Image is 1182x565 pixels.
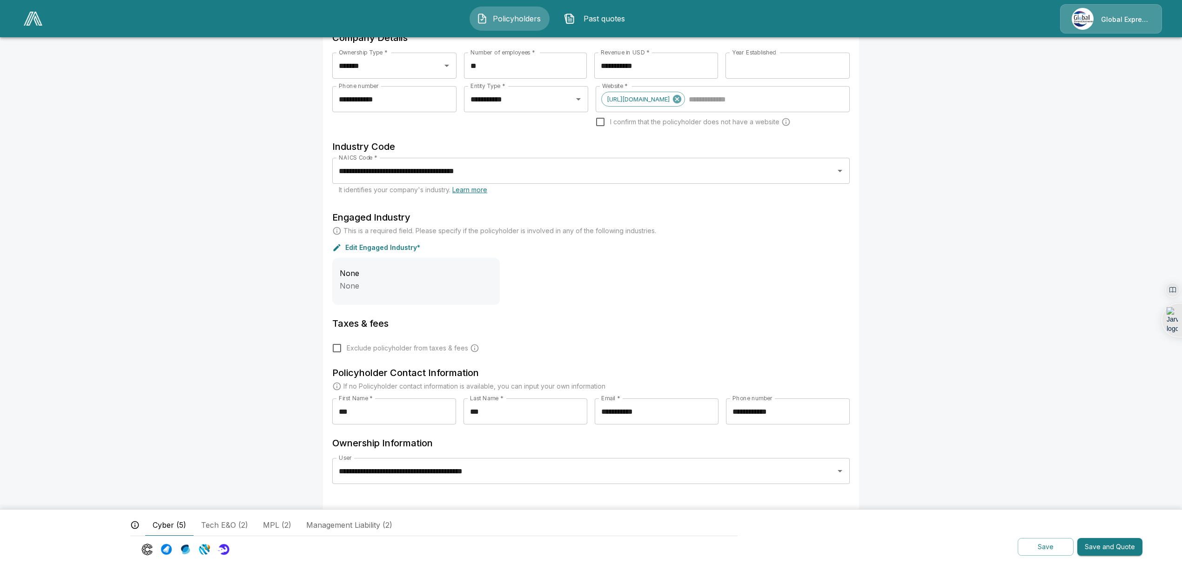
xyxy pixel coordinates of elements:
svg: Carrier and processing fees will still be applied [470,343,479,353]
span: Exclude policyholder from taxes & fees [347,343,468,353]
button: Open [833,464,846,478]
span: Policyholders [491,13,543,24]
span: I confirm that the policyholder does not have a website [610,117,779,127]
label: Last Name * [470,394,503,402]
h6: Industry Code [332,139,850,154]
span: None [340,281,359,290]
label: Ownership Type * [339,48,387,56]
p: This is a required field. Please specify if the policyholder is involved in any of the following ... [343,226,656,235]
img: Policyholders Icon [477,13,488,24]
h6: Ownership Information [332,436,850,451]
p: Global Express Underwriters [1101,15,1150,24]
h6: Company Details [332,30,850,45]
p: Edit Engaged Industry* [345,244,420,251]
button: Open [572,93,585,106]
h6: Engaged Industry [332,210,850,225]
label: Entity Type * [470,82,505,90]
label: Email * [601,394,620,402]
button: Past quotes IconPast quotes [557,7,637,31]
div: [URL][DOMAIN_NAME] [601,92,685,107]
span: None [340,269,359,278]
button: Open [833,164,846,177]
a: Agency IconGlobal Express Underwriters [1060,4,1162,34]
label: Year Established [732,48,776,56]
label: User [339,454,352,462]
img: AA Logo [24,12,42,26]
p: If no Policyholder contact information is available, you can input your own information [343,382,605,391]
img: Past quotes Icon [564,13,575,24]
a: Learn more [452,186,487,194]
img: Agency Icon [1072,8,1094,30]
label: First Name * [339,394,373,402]
span: [URL][DOMAIN_NAME] [602,94,675,105]
label: Number of employees * [470,48,535,56]
label: Revenue in USD * [601,48,650,56]
span: It identifies your company's industry. [339,186,487,194]
button: Policyholders IconPolicyholders [470,7,550,31]
button: Open [440,59,453,72]
label: Phone number [339,82,379,90]
h6: Policyholder Contact Information [332,365,850,380]
label: NAICS Code * [339,154,377,161]
h6: Taxes & fees [332,316,850,331]
span: Management Liability (2) [306,519,392,531]
svg: Carriers run a cyber security scan on the policyholders' websites. Please enter a website wheneve... [781,117,791,127]
label: Phone number [732,394,772,402]
span: Past quotes [579,13,630,24]
label: Website * [602,82,628,90]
